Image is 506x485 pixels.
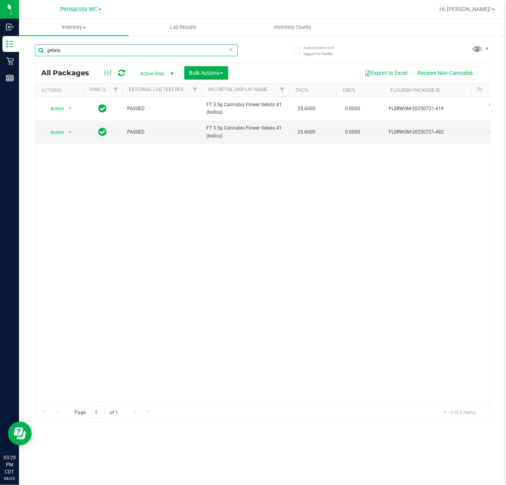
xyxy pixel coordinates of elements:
[238,19,348,36] a: Inventory Counts
[359,66,412,80] button: Export to Excel
[159,24,207,31] span: Lab Results
[60,6,97,13] span: Pensacola WC
[129,87,191,92] a: External Lab Test Result
[208,87,267,92] a: Sku Retail Display Name
[228,44,234,55] span: Clear
[19,19,129,36] a: Inventory
[341,103,364,115] span: 0.0000
[41,88,80,93] div: Actions
[43,103,65,114] span: Action
[4,475,15,481] p: 08/25
[389,128,466,136] span: FLSRWGM-20250721-482
[189,83,202,97] a: Filter
[6,40,14,48] inline-svg: Inventory
[276,83,289,97] a: Filter
[343,88,355,93] a: CBD%
[65,103,75,114] span: select
[41,69,97,77] span: All Packages
[439,6,491,12] span: Hi, [PERSON_NAME]!
[294,103,319,115] span: 25.6000
[184,66,228,80] button: Bulk Actions
[412,66,478,80] button: Receive Non-Cannabis
[477,87,504,92] a: Package ID
[264,24,322,31] span: Inventory Counts
[6,23,14,31] inline-svg: Inbound
[4,454,15,475] p: 03:29 PM CDT
[6,57,14,65] inline-svg: Retail
[68,406,125,418] span: Page of 1
[189,70,223,76] span: Bulk Actions
[390,88,440,93] a: Flourish Package ID
[89,87,120,92] a: Sync Status
[437,406,482,418] span: 1 - 2 of 2 items
[127,128,197,136] span: PASSED
[6,74,14,82] inline-svg: Reports
[294,126,319,138] span: 25.6000
[206,124,284,139] span: FT 3.5g Cannabis Flower Gelato 41 (Indica)
[35,44,238,56] input: Search Package ID, Item Name, SKU, Lot or Part Number...
[65,127,75,138] span: select
[389,105,466,113] span: FLSRWGM-20250721-419
[43,127,65,138] span: Action
[91,406,105,418] input: 1
[127,105,197,113] span: PASSED
[341,126,364,138] span: 0.0000
[19,24,129,31] span: Inventory
[129,19,239,36] a: Lab Results
[109,83,122,97] a: Filter
[295,88,308,93] a: THC%
[99,103,107,114] span: In Sync
[304,45,343,57] span: Include items not tagged for facility
[206,101,284,116] span: FT 3.5g Cannabis Flower Gelato 41 (Indica)
[99,126,107,137] span: In Sync
[8,422,32,445] iframe: Resource center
